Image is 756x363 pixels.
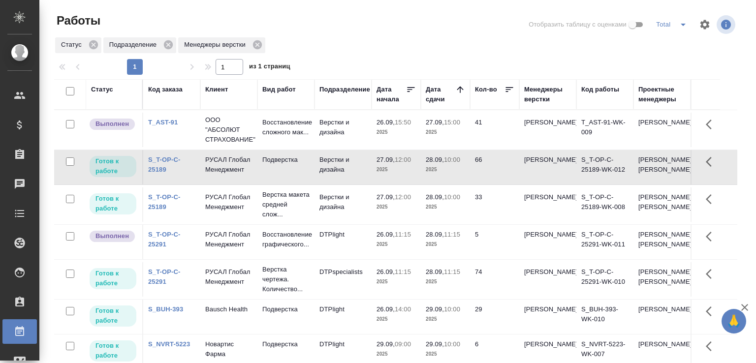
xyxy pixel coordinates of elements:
[638,230,686,249] p: [PERSON_NAME], [PERSON_NAME]
[103,37,176,53] div: Подразделение
[315,187,372,222] td: Верстки и дизайна
[470,113,519,147] td: 41
[395,156,411,163] p: 12:00
[524,304,571,314] p: [PERSON_NAME]
[576,225,633,259] td: S_T-OP-C-25291-WK-011
[444,268,460,275] p: 11:15
[315,262,372,297] td: DTPspecialists
[470,262,519,297] td: 74
[426,268,444,275] p: 28.09,
[377,240,416,249] p: 2025
[89,192,137,215] div: Исполнитель может приступить к работе
[581,85,619,94] div: Код работы
[61,40,85,50] p: Статус
[377,85,406,104] div: Дата начала
[315,150,372,184] td: Верстки и дизайна
[205,155,252,175] p: РУСАЛ Глобал Менеджмент
[470,300,519,334] td: 29
[148,193,181,211] a: S_T-OP-C-25189
[205,115,252,145] p: ООО "АБСОЛЮТ СТРАХОВАНИЕ"
[524,155,571,165] p: [PERSON_NAME]
[700,225,724,248] button: Здесь прячутся важные кнопки
[95,194,130,213] p: Готов к работе
[395,305,411,313] p: 14:00
[377,156,395,163] p: 27.09,
[426,314,465,324] p: 2025
[470,225,519,259] td: 5
[444,340,460,348] p: 10:00
[262,230,310,249] p: Восстановление графического...
[426,165,465,175] p: 2025
[395,340,411,348] p: 09:00
[475,85,497,94] div: Кол-во
[524,267,571,277] p: [PERSON_NAME]
[89,118,137,131] div: Исполнитель завершил работу
[184,40,249,50] p: Менеджеры верстки
[426,193,444,201] p: 28.09,
[262,265,310,294] p: Верстка чертежа. Количество...
[717,15,737,34] span: Посмотреть информацию
[444,231,460,238] p: 11:15
[205,230,252,249] p: РУСАЛ Глобал Менеджмент
[426,85,455,104] div: Дата сдачи
[693,13,717,36] span: Настроить таблицу
[725,311,742,332] span: 🙏
[633,300,691,334] td: [PERSON_NAME]
[91,85,113,94] div: Статус
[700,113,724,136] button: Здесь прячутся важные кнопки
[148,231,181,248] a: S_T-OP-C-25291
[444,193,460,201] p: 10:00
[576,300,633,334] td: S_BUH-393-WK-010
[444,305,460,313] p: 10:00
[426,119,444,126] p: 27.09,
[148,119,178,126] a: T_AST-91
[444,156,460,163] p: 10:00
[178,37,265,53] div: Менеджеры верстки
[395,268,411,275] p: 11:15
[148,156,181,173] a: S_T-OP-C-25189
[377,165,416,175] p: 2025
[148,268,181,285] a: S_T-OP-C-25291
[524,230,571,240] p: [PERSON_NAME]
[377,231,395,238] p: 26.09,
[576,150,633,184] td: S_T-OP-C-25189-WK-012
[95,306,130,326] p: Готов к работе
[262,85,296,94] div: Вид работ
[638,192,686,212] p: [PERSON_NAME], [PERSON_NAME]
[426,340,444,348] p: 29.09,
[700,150,724,174] button: Здесь прячутся важные кнопки
[377,268,395,275] p: 26.09,
[262,118,310,137] p: Восстановление сложного мак...
[470,150,519,184] td: 66
[524,339,571,349] p: [PERSON_NAME]
[148,85,183,94] div: Код заказа
[638,155,686,175] p: [PERSON_NAME], [PERSON_NAME]
[377,119,395,126] p: 26.09,
[95,269,130,288] p: Готов к работе
[315,300,372,334] td: DTPlight
[109,40,160,50] p: Подразделение
[426,349,465,359] p: 2025
[377,349,416,359] p: 2025
[395,119,411,126] p: 15:50
[524,192,571,202] p: [PERSON_NAME]
[95,231,129,241] p: Выполнен
[529,20,627,30] span: Отобразить таблицу с оценками
[395,193,411,201] p: 12:00
[249,60,290,75] span: из 1 страниц
[426,231,444,238] p: 28.09,
[426,240,465,249] p: 2025
[524,85,571,104] div: Менеджеры верстки
[262,304,310,314] p: Подверстка
[54,13,100,29] span: Работы
[470,187,519,222] td: 33
[377,127,416,137] p: 2025
[426,277,465,287] p: 2025
[700,262,724,286] button: Здесь прячутся важные кнопки
[89,155,137,178] div: Исполнитель может приступить к работе
[89,304,137,328] div: Исполнитель может приступить к работе
[89,339,137,363] div: Исполнитель может приступить к работе
[638,85,686,104] div: Проектные менеджеры
[633,113,691,147] td: [PERSON_NAME]
[377,193,395,201] p: 27.09,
